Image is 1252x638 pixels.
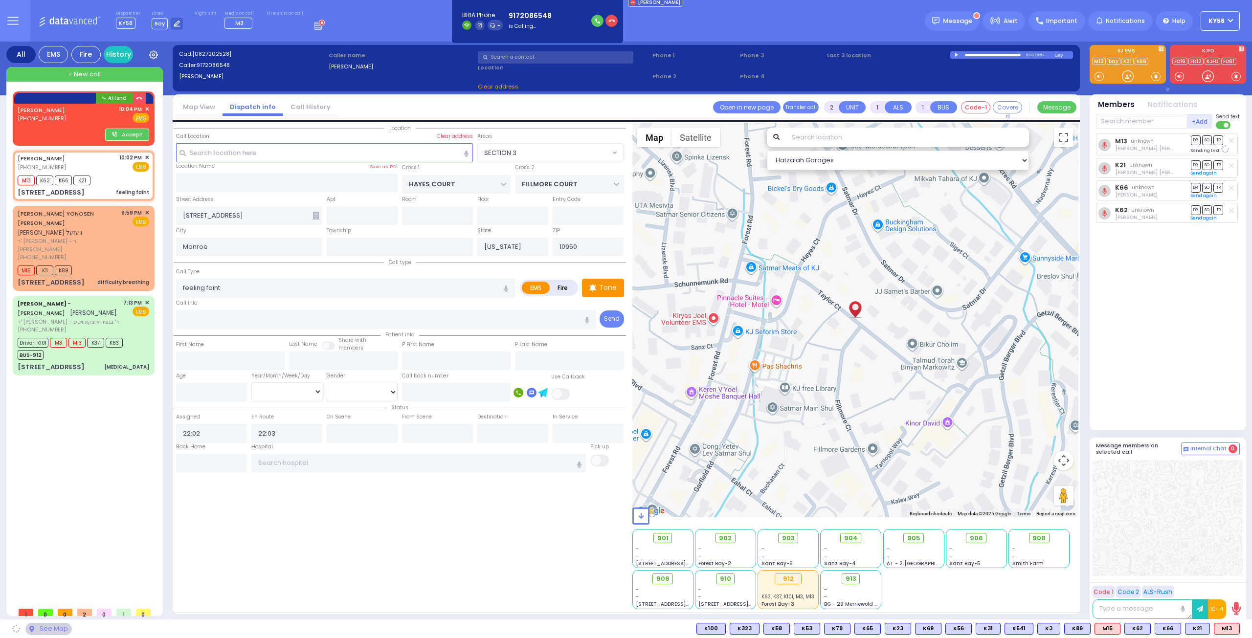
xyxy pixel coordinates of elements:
[551,373,585,381] label: Use Callback
[477,143,624,162] span: SECTION 3
[380,331,419,338] span: Patient info
[730,623,760,635] div: BLS
[961,101,990,113] button: Code-1
[18,300,71,317] a: [PERSON_NAME]
[698,545,701,552] span: -
[36,176,53,185] span: K62
[133,307,149,316] span: EMS
[477,413,507,421] label: Destination
[656,574,670,584] span: 909
[402,372,448,380] label: Call back number
[1147,99,1198,110] button: Notifications
[949,545,952,552] span: -
[636,560,728,567] span: [STREET_ADDRESS][PERSON_NAME]
[885,623,911,635] div: BLS
[1191,205,1201,215] span: DR
[885,623,911,635] div: K23
[38,609,53,616] span: 0
[136,609,151,616] span: 0
[1191,215,1217,221] a: Send again
[1213,160,1223,170] span: TR
[1205,58,1220,65] a: KJFD
[484,148,516,158] span: SECTION 3
[1155,623,1181,635] div: BLS
[1202,160,1212,170] span: SO
[119,154,142,161] span: 10:02 PM
[39,46,68,63] div: EMS
[763,623,790,635] div: BLS
[635,505,667,517] img: Google
[329,63,475,71] label: [PERSON_NAME]
[713,101,781,113] a: Open in new page
[106,338,123,348] span: K63
[223,102,283,111] a: Dispatch info
[104,363,149,371] div: [MEDICAL_DATA]
[945,623,972,635] div: BLS
[145,105,149,113] span: ✕
[1064,623,1091,635] div: K89
[194,11,216,17] label: Night unit
[1172,58,1187,65] a: FD16
[18,237,118,253] span: ר' [PERSON_NAME] - ר' [PERSON_NAME]
[794,623,820,635] div: K53
[696,623,726,635] div: K100
[478,144,610,161] span: SECTION 3
[1096,442,1181,455] h5: Message members on selected call
[1012,560,1044,567] span: Smith Farm
[176,372,186,380] label: Age
[121,209,142,217] span: 9:59 PM
[1191,193,1217,198] a: Send again
[761,545,764,552] span: -
[887,560,959,567] span: AT - 2 [GEOGRAPHIC_DATA]
[1202,183,1212,192] span: SO
[73,176,90,185] span: K21
[636,593,639,600] span: -
[1181,442,1240,455] button: Internal Chat 0
[930,101,957,113] button: BUS
[1187,114,1213,129] button: +Add
[176,227,186,235] label: City
[824,593,827,600] span: -
[1229,444,1237,453] span: 0
[1191,160,1201,170] span: DR
[590,443,609,451] label: Pick up
[370,163,398,170] label: Save as POI
[600,310,624,328] button: Send
[553,413,578,421] label: In Service
[824,586,827,593] span: -
[698,600,791,608] span: [STREET_ADDRESS][PERSON_NAME]
[1095,623,1120,635] div: ALS
[176,341,204,349] label: First Name
[1185,623,1210,635] div: K21
[1116,586,1140,598] button: Code 2
[18,114,66,122] span: [PHONE_NUMBER]
[907,533,920,543] span: 905
[18,163,66,171] span: [PHONE_NUMBER]
[1096,114,1187,129] input: Search member
[1142,586,1174,598] button: ALS-Rush
[854,623,881,635] div: K65
[402,196,417,203] label: Room
[87,338,104,348] span: K37
[1005,623,1033,635] div: K541
[402,413,432,421] label: From Scene
[116,11,140,17] label: Dispatcher
[1214,623,1240,635] div: ALS
[1115,184,1128,191] a: K66
[55,176,72,185] span: K66
[1093,586,1115,598] button: Code 1
[18,300,71,308] span: [PERSON_NAME] -
[949,560,981,567] span: Sanz Bay-5
[18,210,94,227] a: [PERSON_NAME] YONOSEN [PERSON_NAME]
[18,253,66,261] span: [PHONE_NUMBER]
[839,101,866,113] button: UNIT
[71,46,101,63] div: Fire
[179,50,325,58] label: Cad:
[1115,145,1202,152] span: Levy Friedman
[477,132,492,140] label: Areas
[1202,135,1212,145] span: SO
[197,61,230,69] span: 9172086548
[1037,101,1076,113] button: Message
[176,132,209,140] label: Call Location
[133,217,149,226] span: EMS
